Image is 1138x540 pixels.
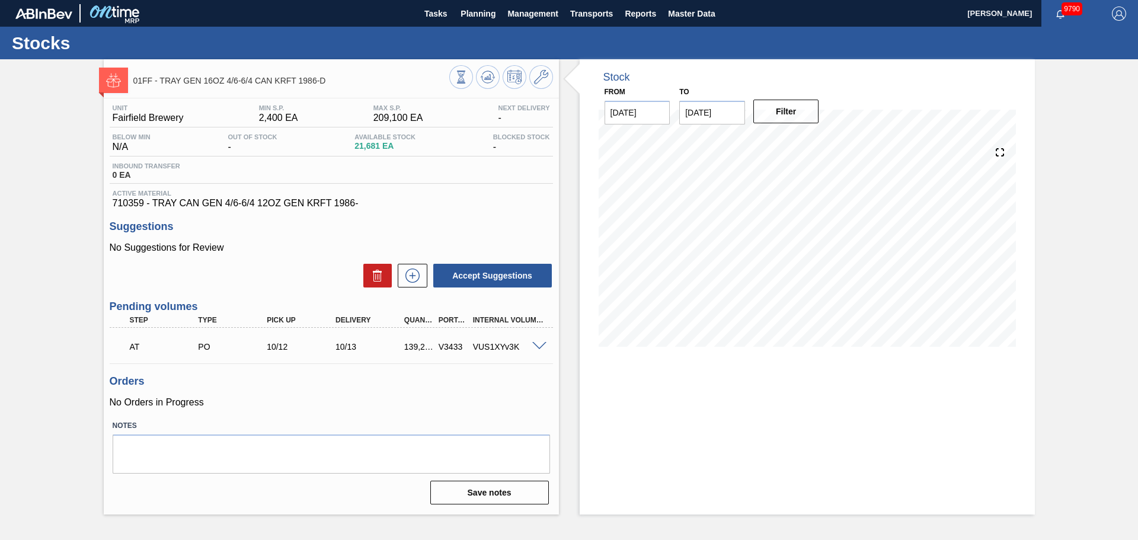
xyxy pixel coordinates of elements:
span: Out Of Stock [228,133,277,140]
input: mm/dd/yyyy [679,101,745,124]
img: Logout [1112,7,1126,21]
h1: Stocks [12,36,222,50]
button: Save notes [430,481,549,504]
span: MAX S.P. [373,104,423,111]
div: N/A [110,133,154,152]
div: - [225,133,280,152]
button: Notifications [1041,5,1079,22]
div: 139,200 [401,342,437,352]
div: 10/12/2025 [264,342,341,352]
span: 01FF - TRAY GEN 16OZ 4/6-6/4 CAN KRFT 1986-D [133,76,449,85]
label: to [679,88,689,96]
div: Delete Suggestions [357,264,392,287]
div: Pick up [264,316,341,324]
h3: Pending volumes [110,301,553,313]
h3: Orders [110,375,553,388]
span: Next Delivery [498,104,549,111]
span: 21,681 EA [354,142,415,151]
div: Step [127,316,204,324]
label: From [605,88,625,96]
button: Schedule Inventory [503,65,526,89]
span: Available Stock [354,133,415,140]
span: Below Min [113,133,151,140]
div: New suggestion [392,264,427,287]
span: Blocked Stock [493,133,550,140]
button: Accept Suggestions [433,264,552,287]
img: TNhmsLtSVTkK8tSr43FrP2fwEKptu5GPRR3wAAAABJRU5ErkJggg== [15,8,72,19]
span: Inbound Transfer [113,162,180,170]
div: Purchase order [195,342,272,352]
div: Portal Volume [436,316,471,324]
div: - [490,133,553,152]
span: Fairfield Brewery [113,113,184,123]
div: 10/13/2025 [333,342,410,352]
div: V3433 [436,342,471,352]
div: VUS1XYv3K [470,342,547,352]
span: 0 EA [113,171,180,180]
p: AT [130,342,201,352]
span: MIN S.P. [259,104,298,111]
button: Go to Master Data / General [529,65,553,89]
span: Tasks [423,7,449,21]
label: Notes [113,417,550,434]
span: Planning [461,7,496,21]
div: Awaiting Transport Information [127,334,204,360]
div: Accept Suggestions [427,263,553,289]
span: Management [507,7,558,21]
span: Transports [570,7,613,21]
div: Type [195,316,272,324]
span: 209,100 EA [373,113,423,123]
span: Master Data [668,7,715,21]
span: 9790 [1062,2,1082,15]
span: 2,400 EA [259,113,298,123]
span: Active Material [113,190,550,197]
button: Filter [753,100,819,123]
input: mm/dd/yyyy [605,101,670,124]
div: - [495,104,552,123]
span: 710359 - TRAY CAN GEN 4/6-6/4 12OZ GEN KRFT 1986- [113,198,550,209]
div: Quantity [401,316,437,324]
button: Stocks Overview [449,65,473,89]
h3: Suggestions [110,221,553,233]
p: No Orders in Progress [110,397,553,408]
div: Internal Volume Id [470,316,547,324]
p: No Suggestions for Review [110,242,553,253]
div: Stock [603,71,630,84]
span: Reports [625,7,656,21]
div: Delivery [333,316,410,324]
span: Unit [113,104,184,111]
button: Update Chart [476,65,500,89]
img: Ícone [106,73,121,88]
